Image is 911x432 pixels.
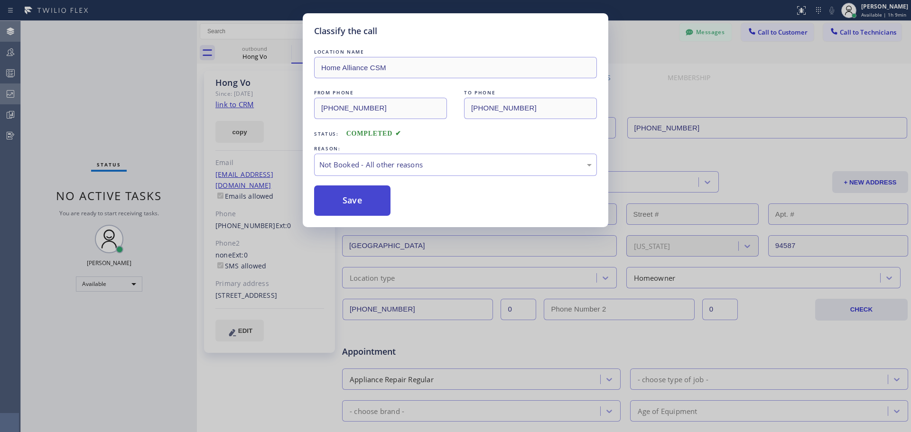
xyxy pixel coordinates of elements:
[314,47,597,57] div: LOCATION NAME
[346,130,401,137] span: COMPLETED
[314,144,597,154] div: REASON:
[314,185,390,216] button: Save
[464,88,597,98] div: TO PHONE
[319,159,592,170] div: Not Booked - All other reasons
[314,25,377,37] h5: Classify the call
[464,98,597,119] input: To phone
[314,88,447,98] div: FROM PHONE
[314,130,339,137] span: Status:
[314,98,447,119] input: From phone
